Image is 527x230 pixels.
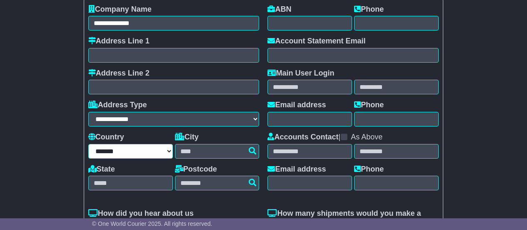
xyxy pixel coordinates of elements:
label: Email address [267,165,326,174]
label: Address Line 1 [88,37,150,46]
label: How many shipments would you make a month? [267,209,439,227]
label: Address Type [88,101,147,110]
label: As Above [351,133,382,142]
label: Country [88,133,124,142]
label: Accounts Contact [267,133,338,142]
label: City [175,133,199,142]
label: Phone [354,5,384,14]
label: Company Name [88,5,152,14]
label: ABN [267,5,291,14]
label: Main User Login [267,69,334,78]
label: Phone [354,101,384,110]
span: © One World Courier 2025. All rights reserved. [92,220,212,227]
label: Postcode [175,165,217,174]
label: Account Statement Email [267,37,365,46]
label: Address Line 2 [88,69,150,78]
div: | [267,133,439,144]
label: State [88,165,115,174]
label: How did you hear about us [88,209,194,218]
label: Email address [267,101,326,110]
label: Phone [354,165,384,174]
